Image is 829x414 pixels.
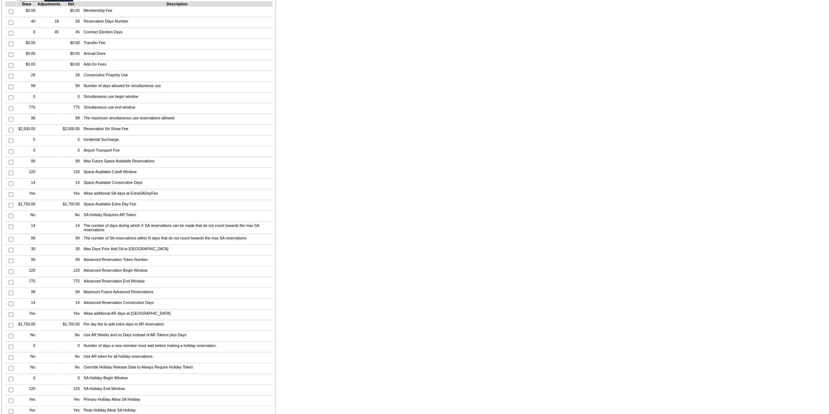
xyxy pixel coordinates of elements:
td: 775 [61,103,81,114]
td: 5 [16,135,37,146]
td: 14 [16,222,37,234]
td: 120 [16,168,37,179]
td: 99 [16,114,37,125]
td: The maximum simultaneous use reservations allowed [82,114,273,125]
td: 0 [16,28,37,39]
td: 28 [16,71,37,82]
td: 120 [61,385,81,395]
td: 99 [61,114,81,125]
td: $0.00 [16,60,37,71]
td: SA Holiday Begin Window [82,374,273,385]
td: The number of days during which X SA reservations can be made that do not count towards the max S... [82,222,273,234]
td: 99 [16,157,37,168]
td: Annual Dues [82,49,273,60]
td: $0.00 [61,49,81,60]
td: Advanced Reservation Consecutive Days [82,299,273,309]
td: Simultaneous use end window [82,103,273,114]
td: SA Holiday Requires AR Token [82,211,273,222]
td: Incidental Surcharge. [82,135,273,146]
td: 775 [16,103,37,114]
td: Reservation Days Number [82,17,273,28]
td: Max Future Space Available Reservations [82,157,273,168]
td: 14 [61,299,81,309]
td: Advanced Reservation End Window [82,277,273,288]
td: Allow additional AR days at [GEOGRAPHIC_DATA] [82,309,273,320]
td: SA Holiday End Window [82,385,273,395]
td: 18 [37,17,61,28]
td: Primary Holiday Allow SA Holiday [82,395,273,406]
td: 99 [61,256,81,266]
td: 99 [16,288,37,299]
td: 99 [16,256,37,266]
td: 0 [61,342,81,352]
td: Max Days Prior Add SA to [GEOGRAPHIC_DATA] [82,245,273,256]
td: 775 [16,277,37,288]
td: 99 [61,157,81,168]
td: 99 [61,82,81,92]
td: No [61,211,81,222]
td: 0 [61,146,81,157]
td: Yes [16,309,37,320]
td: Space Available Extra Day Fee [82,200,273,211]
td: 30 [61,245,81,256]
td: 0 [16,146,37,157]
td: $0.00 [16,6,37,17]
td: 120 [16,385,37,395]
td: Yes [61,395,81,406]
td: $1,750.00 [16,200,37,211]
td: Number of days a new member must wait before making a holiday reservation. [82,342,273,352]
td: Base [16,2,37,6]
td: Advanced Reservation Begin Window [82,266,273,277]
td: Transfer Fee [82,39,273,49]
td: 99 [61,234,81,245]
td: Space Available Cutoff Window [82,168,273,179]
td: Override Holiday Release Date to Always Require Holiday Token [82,363,273,374]
td: 30 [16,245,37,256]
td: $0.00 [16,49,37,60]
td: 5 [61,135,81,146]
td: Maximum Future Advanced Reservations [82,288,273,299]
td: 40 [16,17,37,28]
td: No [16,352,37,363]
td: Advanced Reservation Token Number [82,256,273,266]
td: 120 [16,266,37,277]
td: 0 [16,92,37,103]
td: 99 [16,234,37,245]
td: Number of days allowed for simultaneous use [82,82,273,92]
td: $0.00 [61,60,81,71]
td: Yes [16,395,37,406]
td: 14 [61,179,81,189]
td: 99 [61,288,81,299]
td: 14 [16,299,37,309]
td: The number of SA reservations within N days that do not count towards the max SA reservations [82,234,273,245]
td: 99 [16,82,37,92]
td: $0.00 [61,6,81,17]
td: 775 [61,277,81,288]
td: Simultaneous use begin window [82,92,273,103]
td: Description [82,2,273,6]
td: $0.00 [61,39,81,49]
td: $0.00 [16,39,37,49]
td: Use AR Weeks and no Days instead of AR Tokens plus Days [82,331,273,342]
td: Contract Election Days [82,28,273,39]
td: $1,750.00 [61,200,81,211]
td: 0 [16,342,37,352]
td: Consecutive Property Use [82,71,273,82]
td: Membership Fee [82,6,273,17]
td: 45 [37,28,61,39]
td: Allow additional SA days at ExtraSADayFee [82,189,273,200]
td: Airport Transport Fee [82,146,273,157]
td: Add-On Fees [82,60,273,71]
td: Net [61,2,81,6]
td: 58 [61,17,81,28]
td: Yes [16,189,37,200]
td: Reservation No Show Fee [82,125,273,135]
td: 0 [61,374,81,385]
td: Per day fee to add extra days to AR reservation [82,320,273,331]
td: No [61,363,81,374]
td: 0 [16,374,37,385]
td: 14 [61,222,81,234]
td: $2,500.00 [61,125,81,135]
td: Yes [61,189,81,200]
td: $2,500.00 [16,125,37,135]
